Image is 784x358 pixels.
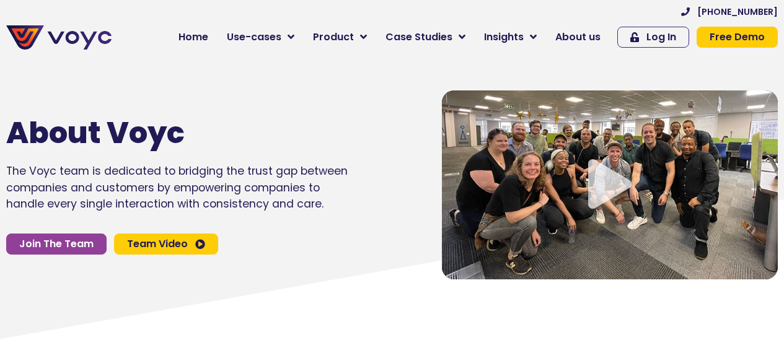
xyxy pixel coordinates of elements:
a: Case Studies [376,25,475,50]
a: Free Demo [697,27,778,48]
a: [PHONE_NUMBER] [681,7,778,16]
a: Join The Team [6,234,107,255]
a: About us [546,25,610,50]
a: Team Video [114,234,218,255]
h1: About Voyc [6,115,312,151]
span: About us [555,30,601,45]
span: [PHONE_NUMBER] [697,7,778,16]
span: Join The Team [19,239,94,249]
a: Use-cases [218,25,304,50]
div: Video play button [585,159,635,211]
a: Product [304,25,376,50]
a: Log In [617,27,689,48]
a: Home [169,25,218,50]
span: Log In [646,32,676,42]
span: Product [313,30,354,45]
span: Home [178,30,208,45]
p: The Voyc team is dedicated to bridging the trust gap between companies and customers by empowerin... [6,163,349,212]
span: Free Demo [710,32,765,42]
span: Case Studies [385,30,452,45]
span: Insights [484,30,524,45]
a: Insights [475,25,546,50]
span: Use-cases [227,30,281,45]
span: Team Video [127,239,188,249]
img: voyc-full-logo [6,25,112,50]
